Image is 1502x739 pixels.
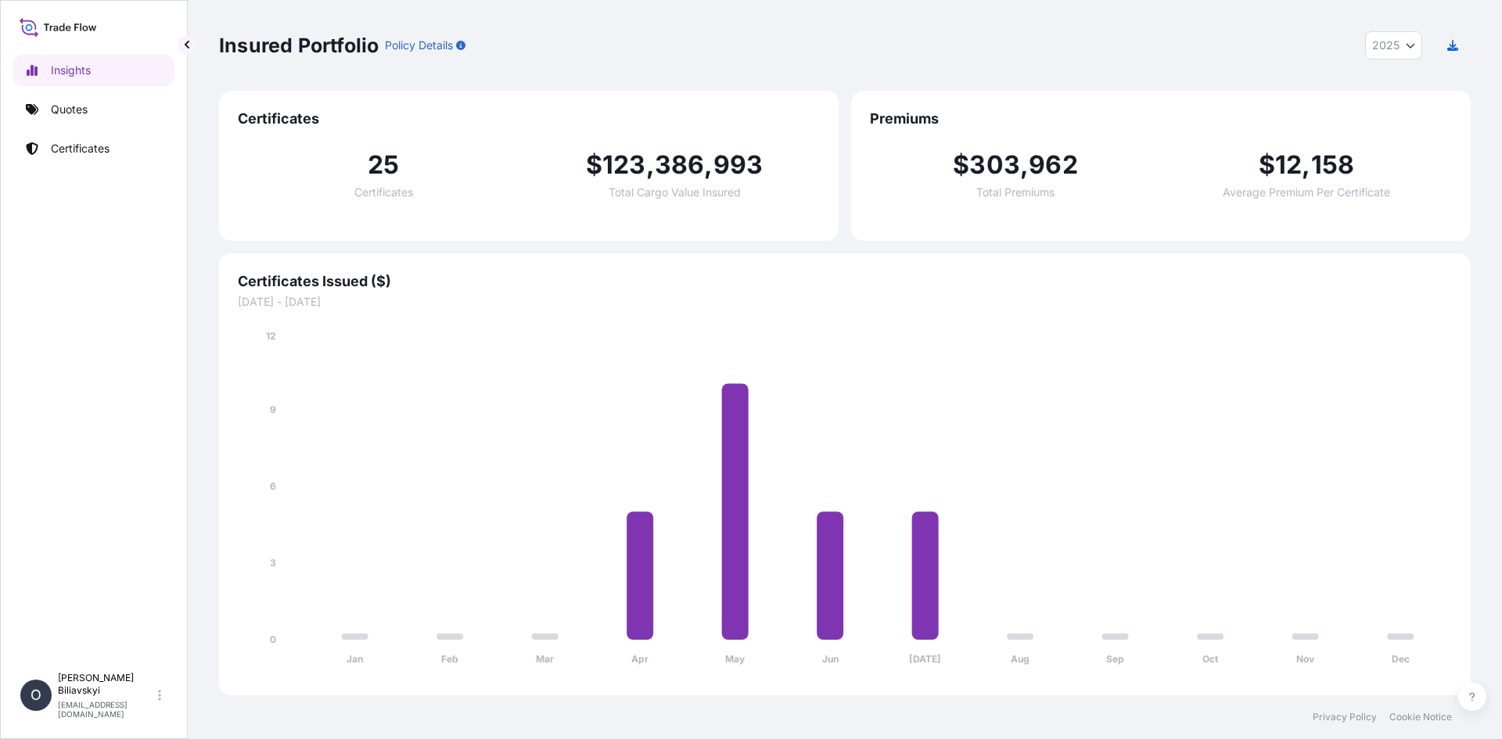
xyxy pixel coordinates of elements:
[58,672,155,697] p: [PERSON_NAME] Biliavskyi
[1106,653,1124,665] tspan: Sep
[368,152,399,178] span: 25
[1392,653,1410,665] tspan: Dec
[51,102,88,117] p: Quotes
[13,133,174,164] a: Certificates
[1011,653,1029,665] tspan: Aug
[1029,152,1078,178] span: 962
[1365,31,1422,59] button: Year Selector
[655,152,705,178] span: 386
[586,152,602,178] span: $
[354,187,413,198] span: Certificates
[31,687,41,703] span: O
[609,187,741,198] span: Total Cargo Value Insured
[266,330,276,342] tspan: 12
[347,653,363,665] tspan: Jan
[1389,711,1452,723] a: Cookie Notice
[13,94,174,125] a: Quotes
[870,109,1452,128] span: Premiums
[602,152,646,178] span: 123
[51,63,91,78] p: Insights
[238,272,1452,291] span: Certificates Issued ($)
[441,653,458,665] tspan: Feb
[1302,152,1310,178] span: ,
[1275,152,1302,178] span: 12
[1020,152,1029,178] span: ,
[13,55,174,86] a: Insights
[238,294,1452,310] span: [DATE] - [DATE]
[713,152,764,178] span: 993
[270,404,276,415] tspan: 9
[969,152,1020,178] span: 303
[704,152,713,178] span: ,
[270,557,276,569] tspan: 3
[976,187,1055,198] span: Total Premiums
[1202,653,1219,665] tspan: Oct
[270,633,276,645] tspan: 0
[631,653,649,665] tspan: Apr
[1296,653,1315,665] tspan: Nov
[822,653,839,665] tspan: Jun
[909,653,941,665] tspan: [DATE]
[1259,152,1275,178] span: $
[1372,38,1400,53] span: 2025
[238,109,820,128] span: Certificates
[1223,187,1390,198] span: Average Premium Per Certificate
[1313,711,1377,723] a: Privacy Policy
[219,33,379,58] p: Insured Portfolio
[1311,152,1355,178] span: 158
[953,152,969,178] span: $
[725,653,746,665] tspan: May
[58,700,155,719] p: [EMAIL_ADDRESS][DOMAIN_NAME]
[536,653,554,665] tspan: Mar
[270,480,276,492] tspan: 6
[646,152,655,178] span: ,
[385,38,453,53] p: Policy Details
[51,141,110,156] p: Certificates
